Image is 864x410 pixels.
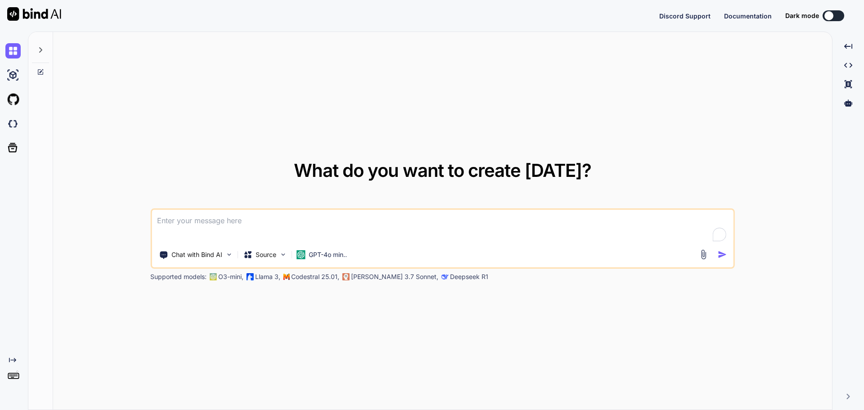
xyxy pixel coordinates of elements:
p: Deepseek R1 [450,272,488,281]
span: Dark mode [785,11,819,20]
p: Codestral 25.01, [291,272,339,281]
img: attachment [698,249,709,260]
p: Llama 3, [255,272,280,281]
textarea: To enrich screen reader interactions, please activate Accessibility in Grammarly extension settings [152,210,733,243]
span: Documentation [724,12,772,20]
img: Llama2 [246,273,253,280]
img: claude [342,273,349,280]
img: githubLight [5,92,21,107]
p: [PERSON_NAME] 3.7 Sonnet, [351,272,438,281]
img: chat [5,43,21,59]
img: Mistral-AI [283,274,289,280]
p: Source [256,250,276,259]
p: GPT-4o min.. [309,250,347,259]
img: Pick Tools [225,251,233,258]
p: O3-mini, [218,272,243,281]
img: Bind AI [7,7,61,21]
img: claude [441,273,448,280]
img: ai-studio [5,68,21,83]
span: What do you want to create [DATE]? [294,159,591,181]
img: GPT-4o mini [296,250,305,259]
button: Discord Support [659,11,711,21]
img: GPT-4 [209,273,216,280]
img: darkCloudIdeIcon [5,116,21,131]
span: Discord Support [659,12,711,20]
img: Pick Models [279,251,287,258]
p: Supported models: [150,272,207,281]
button: Documentation [724,11,772,21]
p: Chat with Bind AI [171,250,222,259]
img: icon [718,250,727,259]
